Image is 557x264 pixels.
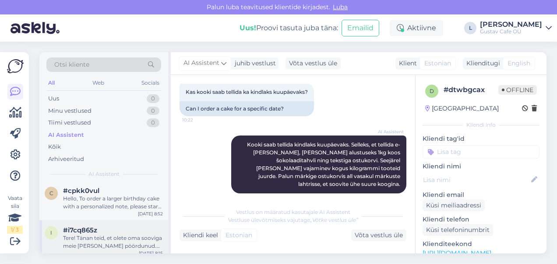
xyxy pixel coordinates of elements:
[147,94,159,103] div: 0
[48,143,61,151] div: Kõik
[425,104,499,113] div: [GEOGRAPHIC_DATA]
[54,60,89,69] span: Otsi kliente
[228,217,358,223] span: Vestluse ülevõtmiseks vajutage
[91,77,106,89] div: Web
[63,195,163,210] div: Hello, To order a larger birthday cake with a personalized note, please start by adding a 1kg cak...
[7,194,23,234] div: Vaata siia
[444,85,498,95] div: # dtwbgcax
[423,162,539,171] p: Kliendi nimi
[240,24,256,32] b: Uus!
[139,250,163,257] div: [DATE] 8:15
[310,217,358,223] i: „Võtke vestlus üle”
[423,134,539,143] p: Kliendi tag'id
[423,215,539,224] p: Kliendi telefon
[140,77,161,89] div: Socials
[423,175,529,185] input: Lisa nimi
[463,59,500,68] div: Klienditugi
[480,21,542,28] div: [PERSON_NAME]
[50,229,52,236] span: i
[240,23,338,33] div: Proovi tasuta juba täna:
[48,94,59,103] div: Uus
[88,170,120,178] span: AI Assistent
[49,190,53,196] span: c
[430,88,434,94] span: d
[63,187,99,195] span: #cpkk0vul
[286,57,341,69] div: Võta vestlus üle
[371,194,404,200] span: 10:23
[147,107,159,115] div: 0
[147,118,159,127] div: 0
[138,210,163,217] div: [DATE] 8:52
[236,209,350,215] span: Vestlus on määratud kasutajale AI Assistent
[247,141,402,187] span: Kooki saab tellida kindlaks kuupäevaks. Selleks, et tellida e-[PERSON_NAME], [PERSON_NAME] alustu...
[423,190,539,200] p: Kliendi email
[48,107,92,115] div: Minu vestlused
[63,226,97,234] span: #i7cq865z
[423,224,493,236] div: Küsi telefoninumbrit
[7,59,24,73] img: Askly Logo
[498,85,537,95] span: Offline
[395,59,417,68] div: Klient
[231,59,276,68] div: juhib vestlust
[48,131,84,139] div: AI Assistent
[182,117,215,123] span: 10:22
[464,22,476,34] div: L
[371,128,404,135] span: AI Assistent
[423,239,539,249] p: Klienditeekond
[423,200,485,211] div: Küsi meiliaadressi
[63,234,163,250] div: Tere! Tänan teid, et olete oma sooviga meie [PERSON_NAME] pöördunud. Selleks, et tellida e-poest ...
[46,77,56,89] div: All
[480,21,552,35] a: [PERSON_NAME]Gustav Cafe OÜ
[7,226,23,234] div: 1 / 3
[48,118,91,127] div: Tiimi vestlused
[186,89,308,95] span: Kas kooki saab tellida ka kindlaks kuupäevaks?
[180,101,314,116] div: Can I order a cake for a specific date?
[342,20,379,36] button: Emailid
[508,59,530,68] span: English
[48,155,84,164] div: Arhiveeritud
[390,20,443,36] div: Aktiivne
[423,145,539,158] input: Lisa tag
[424,59,451,68] span: Estonian
[180,231,218,240] div: Kliendi keel
[226,231,252,240] span: Estonian
[423,121,539,129] div: Kliendi info
[423,249,491,257] a: [URL][DOMAIN_NAME]
[183,58,219,68] span: AI Assistent
[330,3,350,11] span: Luba
[351,229,406,241] div: Võta vestlus üle
[480,28,542,35] div: Gustav Cafe OÜ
